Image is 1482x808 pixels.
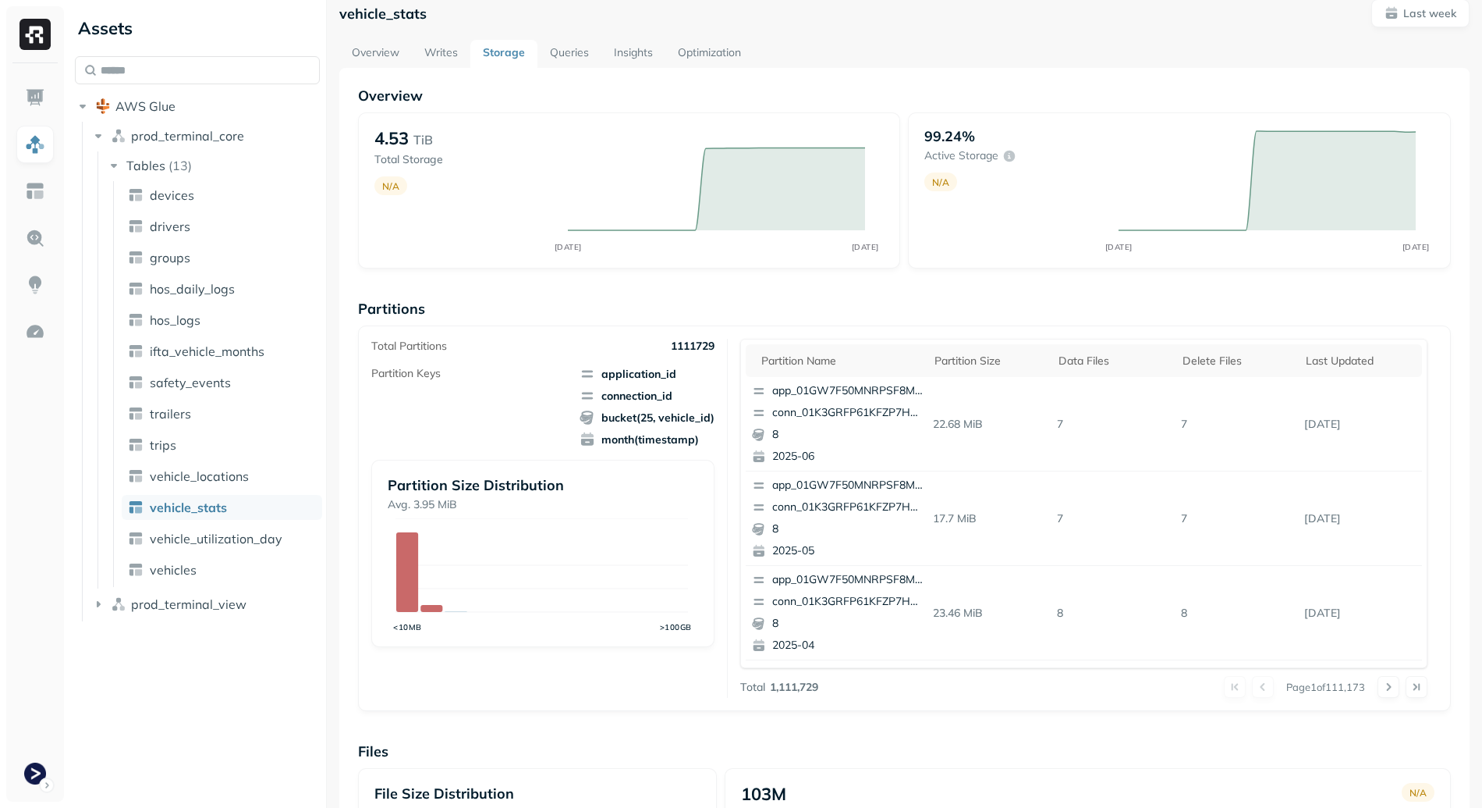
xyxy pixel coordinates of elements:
p: Overview [358,87,1451,105]
p: app_01GW7F50MNRPSF8MFHFDEVDVJA [772,572,924,588]
span: vehicle_utilization_day [150,531,282,546]
span: devices [150,187,194,203]
p: Aug 25, 2025 [1298,505,1422,532]
p: 8 [772,427,924,443]
img: table [128,531,144,546]
span: safety_events [150,375,231,390]
a: Queries [537,40,601,68]
div: Partition name [761,354,920,368]
span: prod_terminal_core [131,128,244,144]
img: table [128,343,144,359]
a: safety_events [122,370,322,395]
p: ( 13 ) [168,158,192,173]
button: app_01GW7F50MNRPSF8MFHFDEVDVJAconn_01K3GRFP61KFZP7HF7KSQ2XDG282025-06 [746,377,930,471]
p: 2025-04 [772,638,924,653]
span: vehicle_stats [150,500,227,515]
span: prod_terminal_view [131,596,246,612]
a: Insights [601,40,665,68]
tspan: [DATE] [852,242,879,252]
img: Query Explorer [25,228,45,248]
img: Asset Explorer [25,181,45,201]
a: Optimization [665,40,753,68]
a: hos_daily_logs [122,276,322,301]
div: Assets [75,16,320,41]
a: vehicle_locations [122,464,322,489]
p: 8 [1175,600,1299,627]
a: vehicle_stats [122,495,322,520]
p: 23.46 MiB [927,600,1051,627]
img: table [128,219,144,234]
p: N/A [1409,787,1427,799]
p: 2025-06 [772,449,924,465]
p: Last week [1403,6,1456,21]
img: table [128,187,144,203]
p: 17.7 MiB [927,505,1051,532]
img: Assets [25,134,45,155]
p: Partition Size Distribution [388,476,698,494]
span: trips [150,437,176,453]
a: trailers [122,401,322,426]
img: table [128,437,144,453]
tspan: [DATE] [555,242,582,252]
a: vehicles [122,557,322,582]
button: Tables(13) [106,153,321,178]
tspan: [DATE] [1105,242,1133,252]
p: Files [358,742,1451,760]
p: Total [740,680,765,695]
p: Avg. 3.95 MiB [388,497,698,512]
p: vehicle_stats [339,5,427,23]
a: Writes [412,40,470,68]
span: hos_daily_logs [150,281,235,297]
a: hos_logs [122,308,322,333]
p: conn_01K3GRFP61KFZP7HF7KSQ2XDG2 [772,405,924,421]
span: AWS Glue [115,98,175,114]
img: namespace [111,596,126,612]
button: app_01GW7F50MNRPSF8MFHFDEVDVJAconn_01K3GRFP61KFZP7HF7KSQ2XDG282025-05 [746,472,930,565]
p: 2025-05 [772,543,924,559]
p: File Size Distribution [374,785,700,803]
p: 99.24% [924,127,975,145]
p: 8 [1051,600,1175,627]
img: table [128,281,144,297]
p: app_01GW7F50MNRPSF8MFHFDEVDVJA [772,383,924,399]
img: table [128,562,144,578]
p: Total Partitions [371,339,447,354]
tspan: >100GB [659,622,691,632]
p: Aug 25, 2025 [1298,411,1422,438]
p: 7 [1051,505,1175,532]
span: connection_id [580,388,714,404]
button: prod_terminal_view [90,592,321,617]
p: TiB [413,130,433,149]
img: table [128,500,144,515]
span: vehicles [150,562,197,578]
span: drivers [150,219,190,234]
p: 103M [741,783,786,805]
img: Terminal [24,763,46,785]
tspan: <10MB [393,622,422,632]
p: app_01GW7F50MNRPSF8MFHFDEVDVJA [772,478,924,493]
p: 7 [1175,505,1299,532]
span: Tables [126,158,165,173]
img: namespace [111,128,126,144]
a: ifta_vehicle_months [122,339,322,364]
div: Last updated [1306,354,1414,368]
div: Delete Files [1182,354,1291,368]
button: prod_terminal_core [90,123,321,148]
p: conn_01K3GRFP61KFZP7HF7KSQ2XDG2 [772,594,924,610]
p: N/A [382,180,399,192]
p: 8 [772,521,924,537]
span: month(timestamp) [580,432,714,447]
p: Partitions [358,300,1451,318]
tspan: [DATE] [1402,242,1430,252]
p: 8 [772,616,924,632]
span: trailers [150,406,191,422]
img: Dashboard [25,87,45,108]
img: table [128,250,144,265]
a: drivers [122,214,322,239]
a: devices [122,183,322,208]
p: 1111729 [671,339,714,354]
img: Ryft [19,19,51,50]
span: groups [150,250,190,265]
p: 4.53 [374,127,409,149]
a: Storage [470,40,537,68]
